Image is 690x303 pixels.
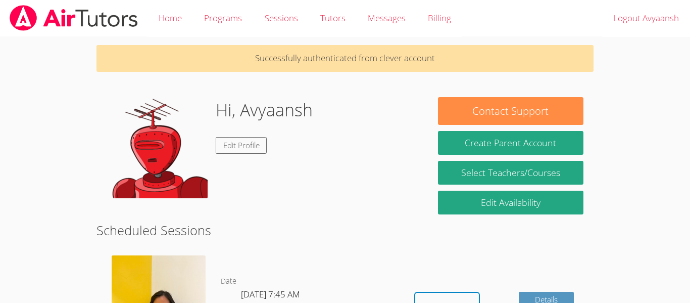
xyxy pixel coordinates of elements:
p: Successfully authenticated from clever account [96,45,594,72]
a: Select Teachers/Courses [438,161,583,185]
h1: Hi, Avyaansh [216,97,313,123]
a: Edit Availability [438,191,583,214]
button: Contact Support [438,97,583,125]
button: Create Parent Account [438,131,583,155]
h2: Scheduled Sessions [96,221,594,240]
a: Edit Profile [216,137,267,154]
span: [DATE] 7:45 AM [241,288,300,300]
img: airtutors_banner-c4298cdbf04f3fff15de1276eac7730deb9818008684d7c2e4769d2f7ddbe033.png [9,5,139,31]
img: default.png [107,97,208,198]
span: Messages [368,12,406,24]
dt: Date [221,275,236,288]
